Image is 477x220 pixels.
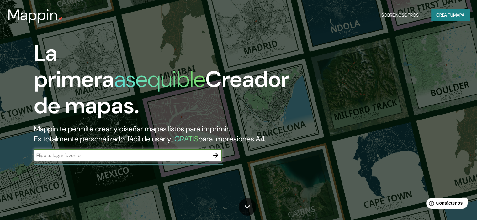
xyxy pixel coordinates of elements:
[114,65,205,94] font: asequible
[453,12,464,18] font: mapa
[379,9,421,21] button: Sobre nosotros
[34,152,209,159] input: Elige tu lugar favorito
[58,16,63,21] img: pin de mapeo
[421,196,470,213] iframe: Lanzador de widgets de ayuda
[34,65,289,120] font: Creador de mapas.
[198,134,266,144] font: para impresiones A4.
[381,12,419,18] font: Sobre nosotros
[174,134,198,144] font: GRATIS
[34,38,114,94] font: La primera
[34,124,230,134] font: Mappin te permite crear y diseñar mapas listos para imprimir.
[431,9,469,21] button: Crea tumapa
[8,5,58,25] font: Mappin
[436,12,453,18] font: Crea tu
[34,134,174,144] font: Es totalmente personalizado, fácil de usar y...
